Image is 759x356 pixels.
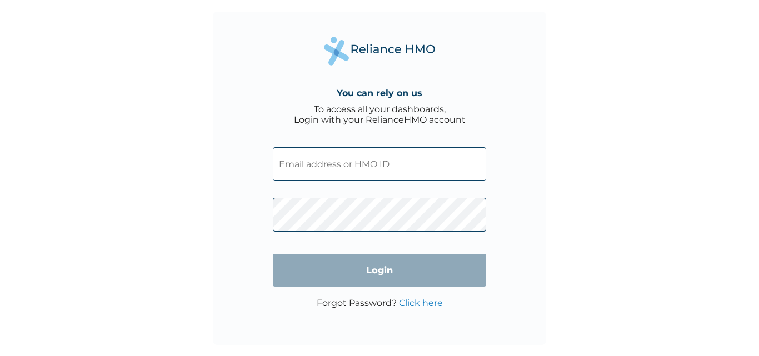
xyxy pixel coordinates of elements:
input: Email address or HMO ID [273,147,486,181]
input: Login [273,254,486,287]
img: Reliance Health's Logo [324,37,435,65]
p: Forgot Password? [317,298,443,308]
h4: You can rely on us [337,88,422,98]
a: Click here [399,298,443,308]
div: To access all your dashboards, Login with your RelianceHMO account [294,104,466,125]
